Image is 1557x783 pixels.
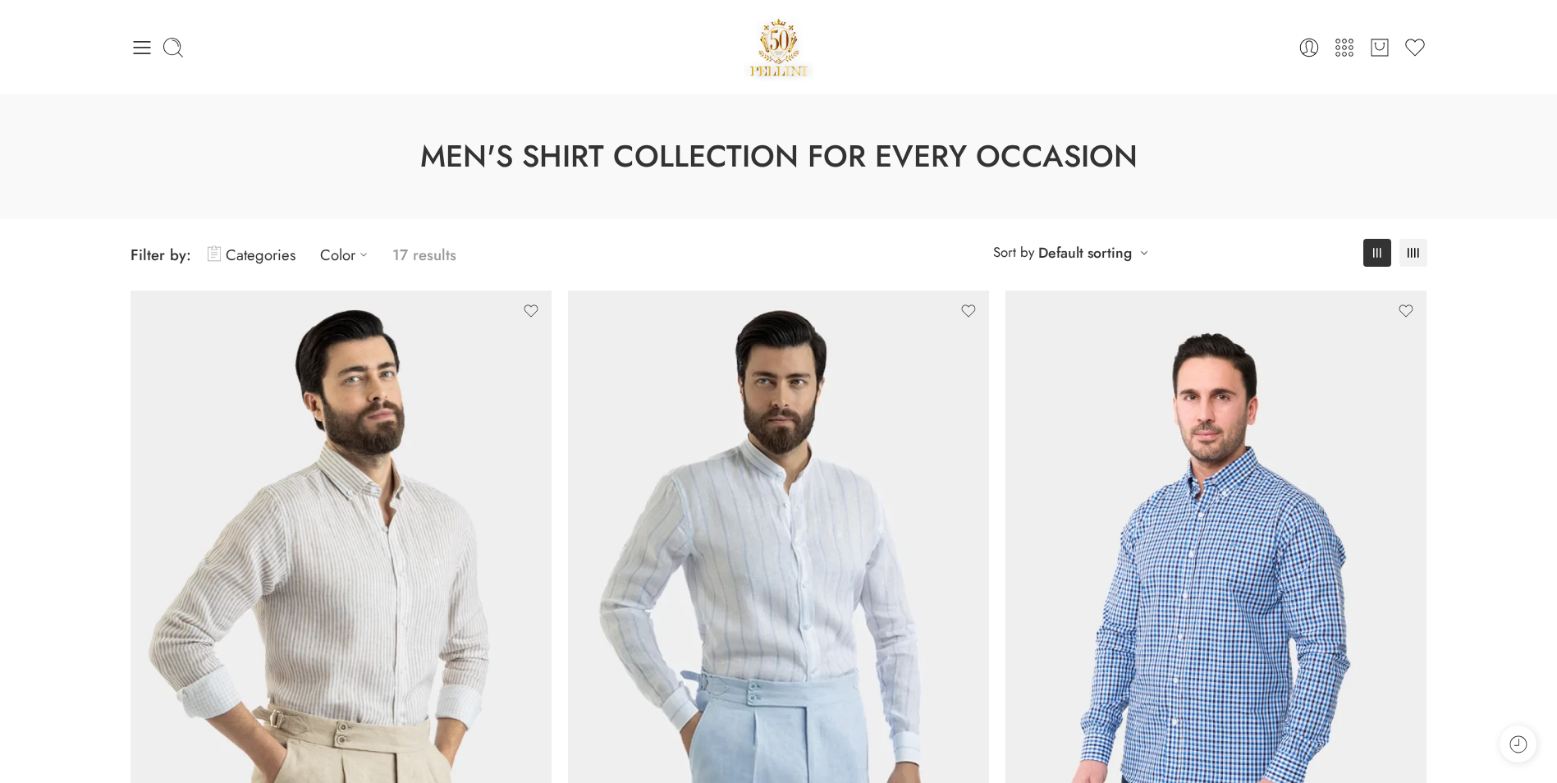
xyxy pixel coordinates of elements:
a: Wishlist [1404,36,1426,59]
a: Default sorting [1038,241,1132,264]
span: Sort by [993,239,1034,266]
span: Filter by: [131,244,191,266]
h1: Men's Shirt Collection for Every Occasion [41,135,1516,178]
a: Pellini - [744,12,814,82]
p: 17 results [392,236,456,274]
a: Categories [208,236,295,274]
a: Color [320,236,376,274]
a: Login / Register [1298,36,1321,59]
a: Cart [1368,36,1391,59]
img: Pellini [744,12,814,82]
